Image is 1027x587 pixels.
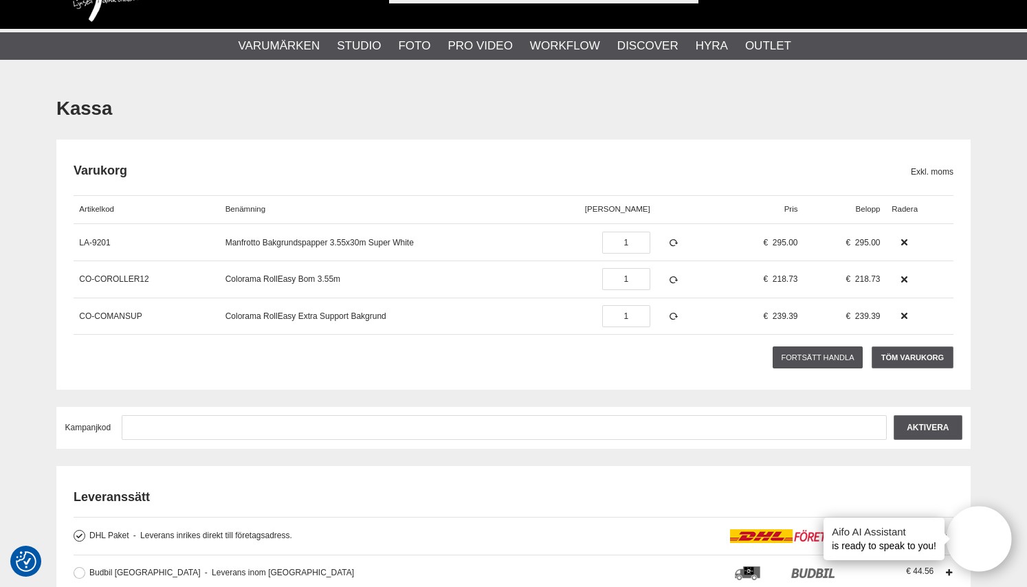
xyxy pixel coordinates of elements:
span: 239.39 [773,311,798,321]
span: Exkl. moms [911,166,953,178]
span: Leverans inrikes direkt till företagsadress. [133,531,292,540]
a: Workflow [530,37,600,55]
span: Artikelkod [79,205,114,213]
button: Samtyckesinställningar [16,549,36,574]
a: Fortsätt handla [773,346,863,368]
a: Hyra [696,37,728,55]
a: LA-9201 [79,238,110,247]
img: icon_dhlpaket_logo.png [730,529,879,543]
span: Belopp [856,205,881,213]
a: Discover [617,37,678,55]
span: 295.00 [773,238,798,247]
span: 295.00 [855,238,881,247]
a: Töm varukorg [872,346,953,368]
a: Manfrotto Bakgrundspapper 3.55x30m Super White [225,238,414,247]
input: Aktivera [894,415,962,440]
h4: Aifo AI Assistant [832,524,936,539]
a: Colorama RollEasy Bom 3.55m [225,274,340,284]
a: Colorama RollEasy Extra Support Bakgrund [225,311,386,321]
span: DHL Paket [89,531,129,540]
a: Varumärken [239,37,320,55]
span: 218.73 [773,274,798,284]
span: 218.73 [855,274,881,284]
span: Radera [892,205,918,213]
span: Leverans inom [GEOGRAPHIC_DATA] [205,568,354,577]
a: CO-COMANSUP [79,311,142,321]
a: Foto [398,37,430,55]
span: 239.39 [855,311,881,321]
span: Kampanjkod [65,423,111,432]
div: is ready to speak to you! [824,518,945,560]
a: Outlet [745,37,791,55]
img: icon_budbil_logo.png [730,566,879,580]
span: Benämning [225,205,265,213]
span: Pris [784,205,798,213]
span: [PERSON_NAME] [585,205,650,213]
a: CO-COROLLER12 [79,274,148,284]
a: Pro Video [448,37,512,55]
span: 44.56 [906,566,934,576]
a: Studio [337,37,381,55]
span: Budbil [GEOGRAPHIC_DATA] [89,568,201,577]
h1: Kassa [56,96,971,122]
h2: Varukorg [74,162,911,179]
h2: Leveranssätt [74,489,953,506]
img: Revisit consent button [16,551,36,572]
